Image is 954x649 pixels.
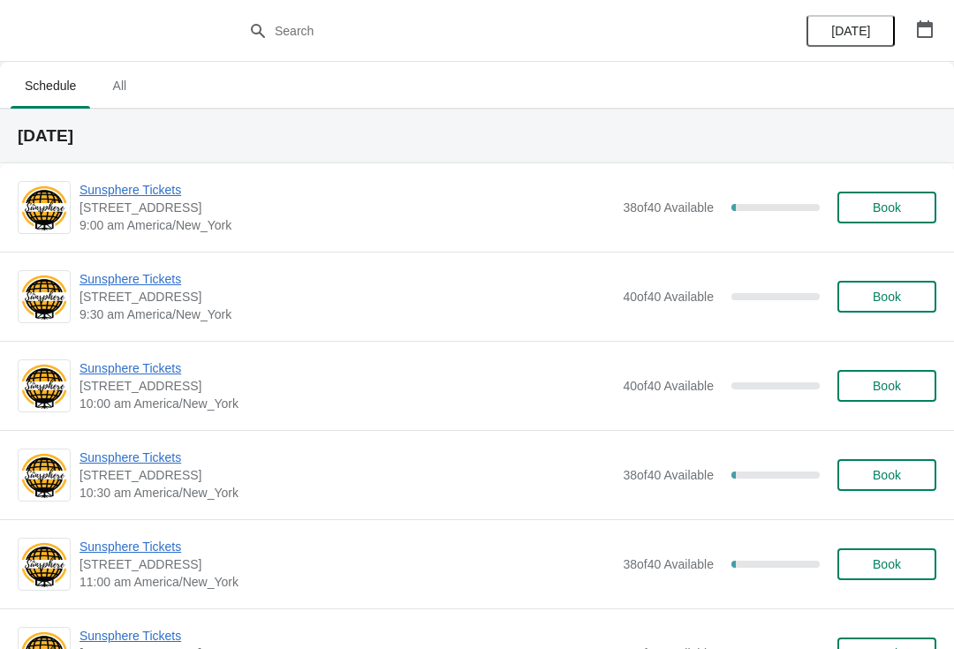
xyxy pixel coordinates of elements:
[11,70,90,102] span: Schedule
[623,200,714,215] span: 38 of 40 Available
[837,459,936,491] button: Book
[19,273,70,321] img: Sunsphere Tickets | 810 Clinch Avenue, Knoxville, TN, USA | 9:30 am America/New_York
[79,377,614,395] span: [STREET_ADDRESS]
[837,370,936,402] button: Book
[623,557,714,571] span: 38 of 40 Available
[623,379,714,393] span: 40 of 40 Available
[831,24,870,38] span: [DATE]
[873,290,901,304] span: Book
[79,484,614,502] span: 10:30 am America/New_York
[79,181,614,199] span: Sunsphere Tickets
[79,288,614,306] span: [STREET_ADDRESS]
[873,200,901,215] span: Book
[79,627,614,645] span: Sunsphere Tickets
[806,15,895,47] button: [DATE]
[79,216,614,234] span: 9:00 am America/New_York
[79,270,614,288] span: Sunsphere Tickets
[18,127,936,145] h2: [DATE]
[79,466,614,484] span: [STREET_ADDRESS]
[873,557,901,571] span: Book
[79,359,614,377] span: Sunsphere Tickets
[623,468,714,482] span: 38 of 40 Available
[79,449,614,466] span: Sunsphere Tickets
[623,290,714,304] span: 40 of 40 Available
[19,451,70,500] img: Sunsphere Tickets | 810 Clinch Avenue, Knoxville, TN, USA | 10:30 am America/New_York
[19,362,70,411] img: Sunsphere Tickets | 810 Clinch Avenue, Knoxville, TN, USA | 10:00 am America/New_York
[19,540,70,589] img: Sunsphere Tickets | 810 Clinch Avenue, Knoxville, TN, USA | 11:00 am America/New_York
[79,199,614,216] span: [STREET_ADDRESS]
[873,468,901,482] span: Book
[79,555,614,573] span: [STREET_ADDRESS]
[837,192,936,223] button: Book
[19,184,70,232] img: Sunsphere Tickets | 810 Clinch Avenue, Knoxville, TN, USA | 9:00 am America/New_York
[837,281,936,313] button: Book
[97,70,141,102] span: All
[79,395,614,412] span: 10:00 am America/New_York
[79,538,614,555] span: Sunsphere Tickets
[274,15,715,47] input: Search
[79,573,614,591] span: 11:00 am America/New_York
[873,379,901,393] span: Book
[837,548,936,580] button: Book
[79,306,614,323] span: 9:30 am America/New_York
